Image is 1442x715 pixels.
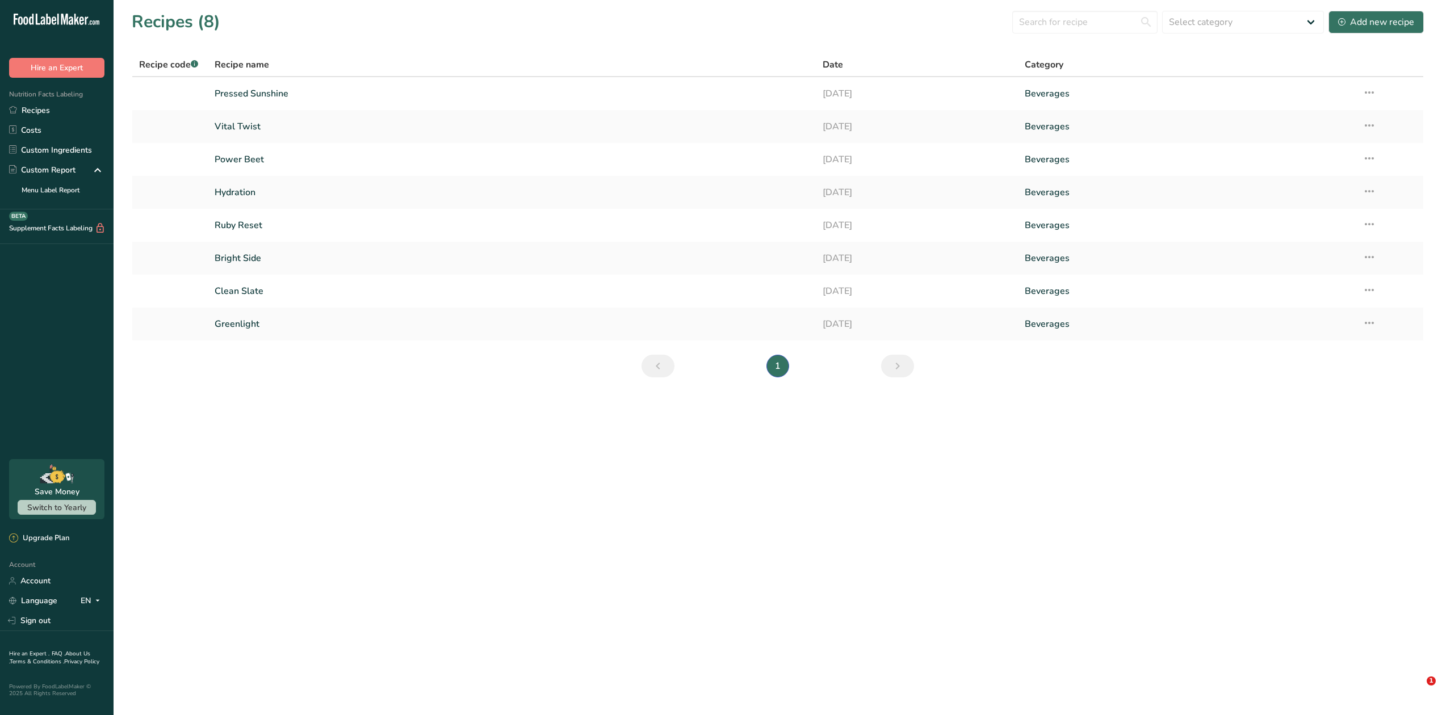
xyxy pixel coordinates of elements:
a: [DATE] [823,312,1012,336]
a: [DATE] [823,279,1012,303]
span: 1 [1427,676,1436,685]
a: About Us . [9,650,90,666]
button: Add new recipe [1328,11,1424,33]
div: Custom Report [9,164,76,176]
a: Beverages [1025,82,1349,106]
a: Language [9,591,57,611]
div: Save Money [35,486,79,498]
h1: Recipes (8) [132,9,220,35]
a: Next page [881,355,914,377]
a: Bright Side [215,246,808,270]
a: Greenlight [215,312,808,336]
a: Hydration [215,180,808,204]
a: [DATE] [823,82,1012,106]
a: Vital Twist [215,115,808,138]
a: Beverages [1025,180,1349,204]
a: Ruby Reset [215,213,808,237]
a: Privacy Policy [64,658,99,666]
iframe: Intercom live chat [1403,676,1431,704]
a: Beverages [1025,279,1349,303]
a: [DATE] [823,246,1012,270]
button: Hire an Expert [9,58,104,78]
div: Upgrade Plan [9,533,69,544]
a: Beverages [1025,115,1349,138]
a: Beverages [1025,148,1349,171]
input: Search for recipe [1012,11,1158,33]
span: Switch to Yearly [27,502,86,513]
a: Beverages [1025,213,1349,237]
a: Beverages [1025,246,1349,270]
span: Recipe code [139,58,198,71]
a: Power Beet [215,148,808,171]
a: [DATE] [823,180,1012,204]
a: Previous page [642,355,674,377]
a: Hire an Expert . [9,650,49,658]
span: Date [823,58,843,71]
div: BETA [9,212,28,221]
button: Switch to Yearly [18,500,96,515]
div: EN [81,594,104,608]
span: Recipe name [215,58,269,71]
div: Powered By FoodLabelMaker © 2025 All Rights Reserved [9,683,104,697]
a: FAQ . [52,650,65,658]
a: Beverages [1025,312,1349,336]
a: [DATE] [823,213,1012,237]
div: Add new recipe [1338,15,1414,29]
a: Pressed Sunshine [215,82,808,106]
a: [DATE] [823,148,1012,171]
a: Clean Slate [215,279,808,303]
a: Terms & Conditions . [10,658,64,666]
a: [DATE] [823,115,1012,138]
span: Category [1025,58,1063,71]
